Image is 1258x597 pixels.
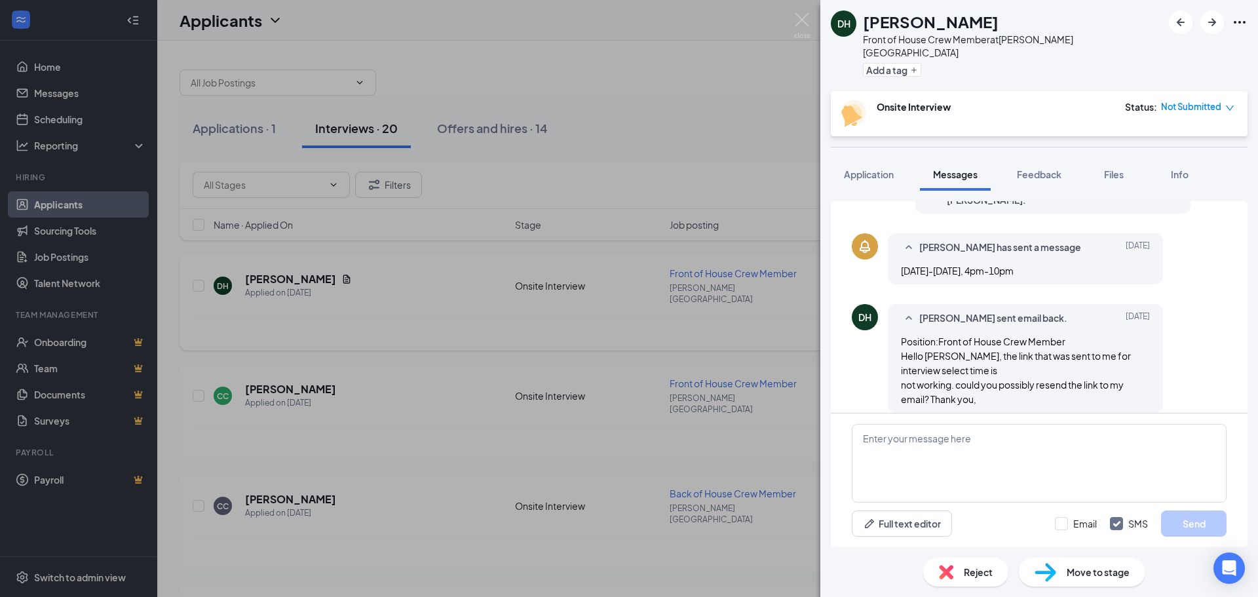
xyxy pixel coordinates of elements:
[1200,10,1224,34] button: ArrowRight
[1173,14,1189,30] svg: ArrowLeftNew
[877,101,951,113] b: Onsite Interview
[901,240,917,256] svg: SmallChevronUp
[964,565,993,579] span: Reject
[919,311,1067,326] span: [PERSON_NAME] sent email back.
[1161,510,1227,537] button: Send
[901,336,1131,405] span: Position:Front of House Crew Member Hello [PERSON_NAME], the link that was sent to me for intervi...
[901,265,1014,277] span: [DATE]-[DATE], 4pm-10pm
[1169,10,1192,34] button: ArrowLeftNew
[863,10,999,33] h1: [PERSON_NAME]
[1017,168,1061,180] span: Feedback
[1171,168,1189,180] span: Info
[1232,14,1248,30] svg: Ellipses
[858,311,871,324] div: DH
[852,510,952,537] button: Full text editorPen
[933,168,978,180] span: Messages
[1125,100,1157,113] div: Status :
[1213,552,1245,584] div: Open Intercom Messenger
[919,240,1081,256] span: [PERSON_NAME] has sent a message
[1204,14,1220,30] svg: ArrowRight
[863,63,921,77] button: PlusAdd a tag
[863,33,1162,59] div: Front of House Crew Member at [PERSON_NAME][GEOGRAPHIC_DATA]
[1161,100,1221,113] span: Not Submitted
[1104,168,1124,180] span: Files
[857,239,873,254] svg: Bell
[1126,240,1150,256] span: [DATE]
[1126,311,1150,326] span: [DATE]
[1225,104,1234,113] span: down
[901,311,917,326] svg: SmallChevronUp
[1067,565,1130,579] span: Move to stage
[844,168,894,180] span: Application
[837,17,850,30] div: DH
[863,517,876,530] svg: Pen
[910,66,918,74] svg: Plus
